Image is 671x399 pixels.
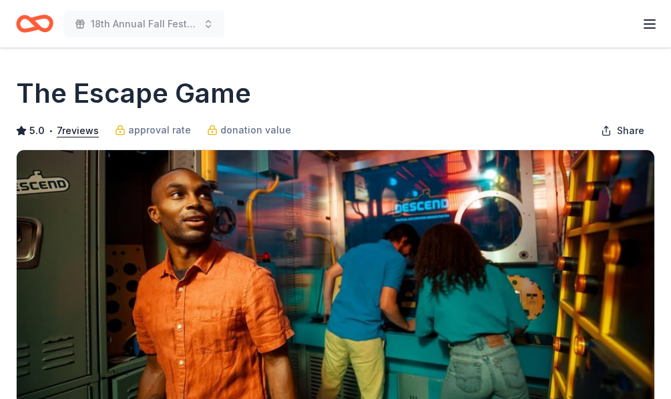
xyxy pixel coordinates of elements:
a: Home [16,8,53,39]
span: approval rate [128,122,191,138]
button: 18th Annual Fall Festival [64,11,224,37]
h1: The Escape Game [16,75,251,112]
span: • [49,125,53,136]
a: donation value [207,122,291,138]
button: Share [590,117,655,144]
a: approval rate [115,122,191,138]
span: Share [617,123,644,139]
span: donation value [220,122,291,138]
span: 5.0 [29,123,45,139]
button: 7reviews [57,123,99,139]
span: 18th Annual Fall Festival [91,16,198,32]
